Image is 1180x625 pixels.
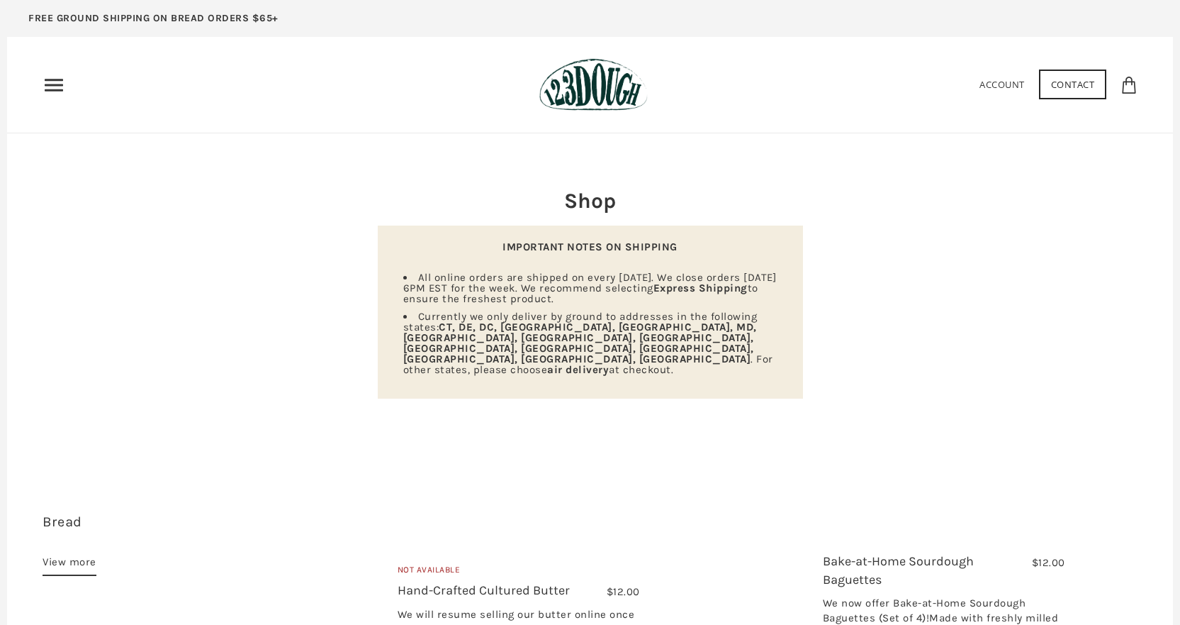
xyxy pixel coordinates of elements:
strong: IMPORTANT NOTES ON SHIPPING [502,240,678,253]
span: $12.00 [1032,556,1065,569]
a: Hand-Crafted Cultured Butter [398,582,570,598]
span: All online orders are shipped on every [DATE]. We close orders [DATE] 6PM EST for the week. We re... [403,271,777,305]
span: $12.00 [607,585,640,598]
div: Not Available [398,563,640,582]
strong: air delivery [547,363,609,376]
img: 123Dough Bakery [539,58,648,111]
a: Bake-at-Home Sourdough Baguettes [823,553,974,587]
a: Contact [1039,70,1107,99]
strong: Express Shipping [653,282,748,294]
a: View more [43,553,96,576]
span: Currently we only deliver by ground to addresses in the following states: . For other states, ple... [403,310,773,376]
h2: Shop [378,186,803,216]
a: Bread [43,514,82,530]
h3: 12 items [43,512,225,553]
nav: Primary [43,74,65,96]
strong: CT, DE, DC, [GEOGRAPHIC_DATA], [GEOGRAPHIC_DATA], MD, [GEOGRAPHIC_DATA], [GEOGRAPHIC_DATA], [GEOG... [403,321,757,365]
a: FREE GROUND SHIPPING ON BREAD ORDERS $65+ [7,7,300,37]
a: Account [979,78,1025,91]
p: FREE GROUND SHIPPING ON BREAD ORDERS $65+ [28,11,279,26]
